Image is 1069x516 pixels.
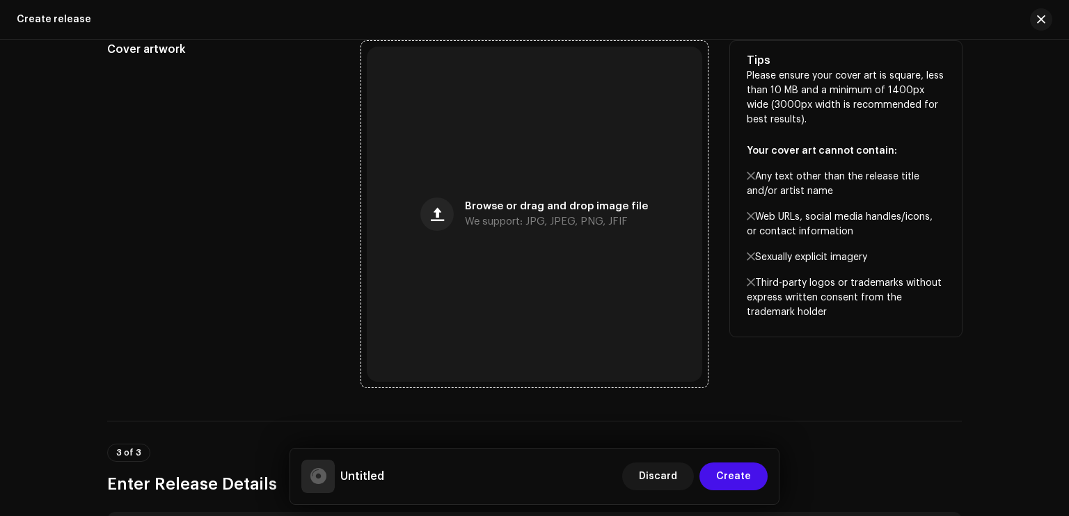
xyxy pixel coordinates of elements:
span: We support: JPG, JPEG, PNG, JFIF [465,217,628,227]
span: Browse or drag and drop image file [465,202,648,211]
h5: Untitled [340,468,384,485]
h3: Enter Release Details [107,473,962,495]
h5: Tips [747,52,945,69]
span: Discard [639,462,677,490]
p: Sexually explicit imagery [747,250,945,265]
p: Please ensure your cover art is square, less than 10 MB and a minimum of 1400px wide (3000px widt... [747,69,945,320]
button: Discard [622,462,694,490]
p: Web URLs, social media handles/icons, or contact information [747,210,945,239]
span: Create [716,462,751,490]
p: Any text other than the release title and/or artist name [747,170,945,199]
h5: Cover artwork [107,41,339,58]
p: Third-party logos or trademarks without express written consent from the trademark holder [747,276,945,320]
button: Create [699,462,768,490]
p: Your cover art cannot contain: [747,144,945,159]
